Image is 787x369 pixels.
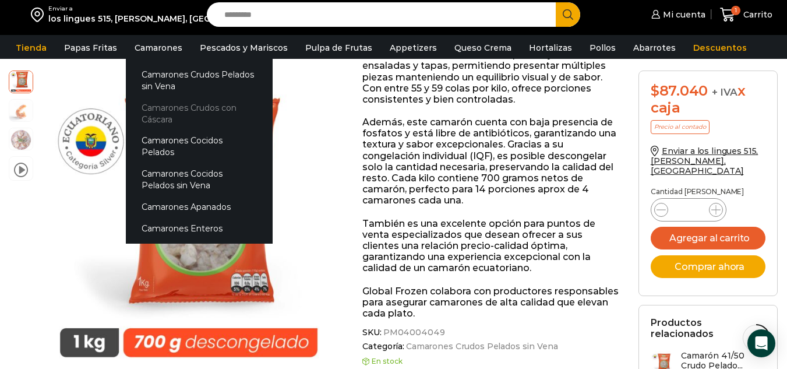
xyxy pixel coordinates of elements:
[712,86,737,98] span: + IVA
[362,117,620,206] p: Además, este camarón cuenta con baja presencia de fosfatos y está libre de antibióticos, garantiz...
[299,37,378,59] a: Pulpa de Frutas
[58,37,123,59] a: Papas Fritas
[9,100,33,123] span: camaron-sin-cascara
[747,329,775,357] div: Open Intercom Messenger
[648,3,705,26] a: Mi cuenta
[740,9,772,20] span: Carrito
[404,342,557,352] a: Camarones Crudos Pelados sin Vena
[31,5,48,24] img: address-field-icon.svg
[126,163,273,196] a: Camarones Cocidos Pelados sin Vena
[194,37,294,59] a: Pescados y Mariscos
[362,328,620,338] span: SKU:
[362,342,620,352] span: Categoría:
[362,218,620,274] p: También es una excelente opción para puntos de venta especializados que desean ofrecer a sus clie...
[731,6,740,15] span: 1
[126,64,273,97] a: Camarones Crudos Pelados sin Vena
[523,37,578,59] a: Hortalizas
[556,2,580,27] button: Search button
[651,146,758,176] a: Enviar a los lingues 515, [PERSON_NAME], [GEOGRAPHIC_DATA]
[677,202,700,218] input: Product quantity
[584,37,622,59] a: Pollos
[717,1,775,29] a: 1 Carrito
[10,37,52,59] a: Tienda
[651,227,766,249] button: Agregar al carrito
[651,317,766,339] h2: Productos relacionados
[449,37,517,59] a: Queso Crema
[362,286,620,319] p: Global Frozen colabora con productores responsables para asegurar camarones de alta calidad que e...
[126,130,273,163] a: Camarones Cocidos Pelados
[48,5,280,13] div: Enviar a
[9,69,33,93] span: crudos pelados 36:40
[126,217,273,239] a: Camarones Enteros
[382,328,445,338] span: PM04004049
[651,82,659,99] span: $
[660,9,705,20] span: Mi cuenta
[651,188,766,196] p: Cantidad [PERSON_NAME]
[362,357,620,366] p: En stock
[126,196,273,218] a: Camarones Apanados
[126,97,273,130] a: Camarones Crudos con Cáscara
[129,37,188,59] a: Camarones
[9,128,33,152] span: camarones-2
[651,82,708,99] bdi: 87.040
[48,13,280,24] div: los lingues 515, [PERSON_NAME], [GEOGRAPHIC_DATA]
[687,37,753,59] a: Descuentos
[651,120,710,134] p: Precio al contado
[627,37,682,59] a: Abarrotes
[651,83,766,117] div: x caja
[651,255,766,278] button: Comprar ahora
[384,37,443,59] a: Appetizers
